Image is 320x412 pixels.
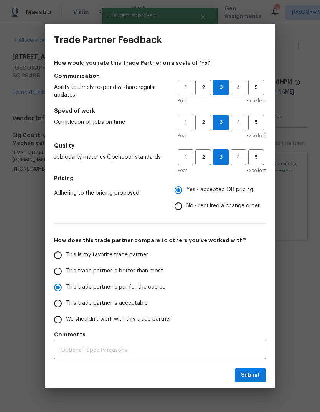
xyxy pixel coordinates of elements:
[213,83,228,92] span: 3
[54,153,165,161] span: Job quality matches Opendoor standards
[246,132,266,140] span: Excellent
[231,83,246,92] span: 4
[54,84,165,99] span: Ability to timely respond & share regular updates
[246,97,266,105] span: Excellent
[178,149,193,165] button: 1
[54,107,266,115] h5: Speed of work
[249,153,263,162] span: 5
[248,149,264,165] button: 5
[54,174,266,182] h5: Pricing
[231,115,246,130] button: 4
[66,283,165,291] span: This trade partner is par for the course
[195,115,211,130] button: 2
[66,315,171,323] span: We shouldn't work with this trade partner
[54,247,266,328] div: How does this trade partner compare to others you’ve worked with?
[241,371,260,380] span: Submit
[231,149,246,165] button: 4
[213,115,229,130] button: 3
[249,83,263,92] span: 5
[175,182,266,214] div: Pricing
[231,153,246,162] span: 4
[54,331,266,338] h5: Comments
[54,189,162,197] span: Adhering to the pricing proposed
[54,34,162,45] h3: Trade Partner Feedback
[178,83,193,92] span: 1
[196,83,210,92] span: 2
[178,80,193,95] button: 1
[213,153,228,162] span: 3
[195,149,211,165] button: 2
[231,80,246,95] button: 4
[66,251,148,259] span: This is my favorite trade partner
[196,118,210,127] span: 2
[178,153,193,162] span: 1
[235,368,266,382] button: Submit
[213,118,228,127] span: 3
[246,167,266,174] span: Excellent
[213,80,229,95] button: 3
[66,267,163,275] span: This trade partner is better than most
[248,115,264,130] button: 5
[66,299,148,307] span: This trade partner is acceptable
[54,118,165,126] span: Completion of jobs on time
[195,80,211,95] button: 2
[178,115,193,130] button: 1
[178,118,193,127] span: 1
[186,202,260,210] span: No - required a change order
[54,236,266,244] h5: How does this trade partner compare to others you’ve worked with?
[178,167,187,174] span: Poor
[248,80,264,95] button: 5
[54,59,266,67] h4: How would you rate this Trade Partner on a scale of 1-5?
[186,186,253,194] span: Yes - accepted OD pricing
[231,118,246,127] span: 4
[54,142,266,149] h5: Quality
[54,72,266,80] h5: Communication
[213,149,229,165] button: 3
[178,97,187,105] span: Poor
[196,153,210,162] span: 2
[178,132,187,140] span: Poor
[249,118,263,127] span: 5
